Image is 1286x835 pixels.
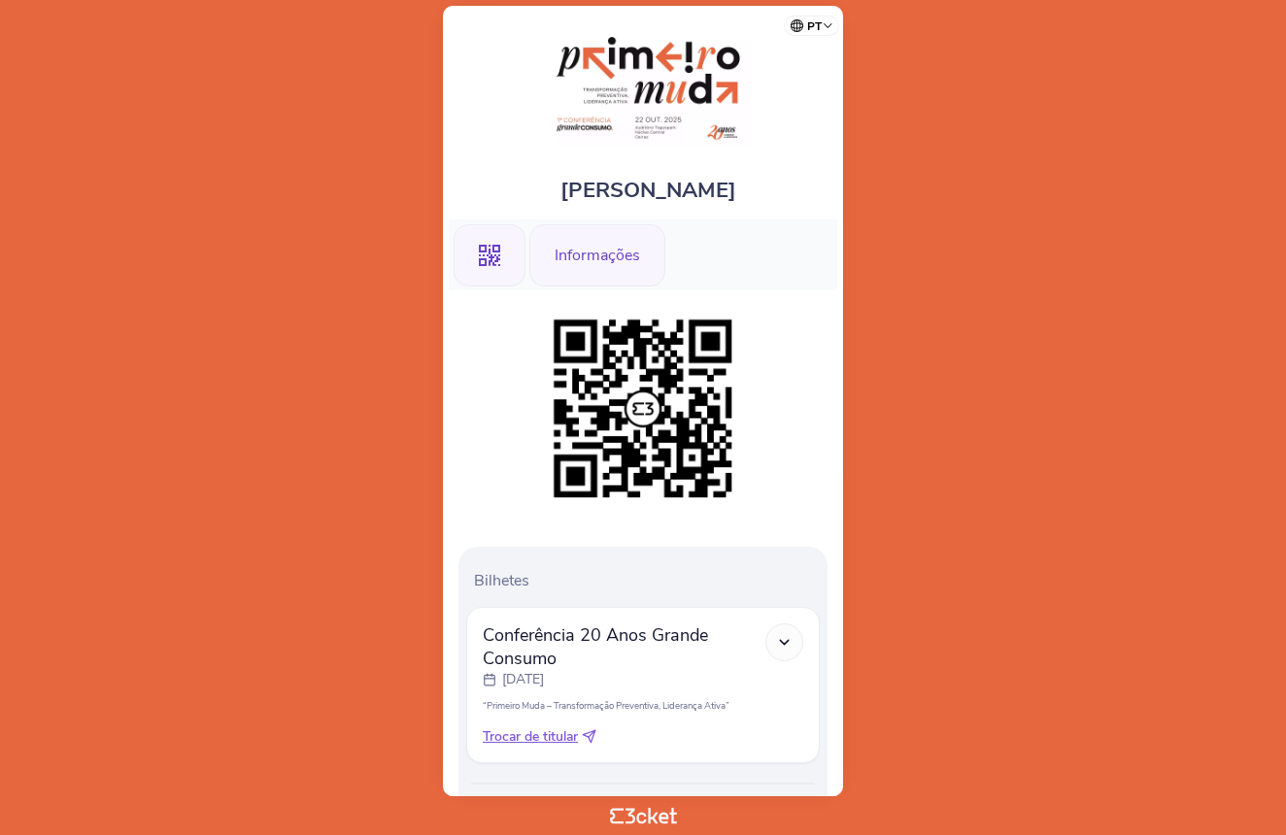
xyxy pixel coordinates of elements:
img: Primeiro Muda - Conferência 20 Anos Grande Consumo [535,25,751,147]
div: Informações [529,224,665,286]
p: [DATE] [502,670,544,689]
span: Conferência 20 Anos Grande Consumo [483,623,765,670]
img: 1189635c49e94bc7ba5714966768829e.png [544,310,742,508]
span: Trocar de titular [483,727,578,747]
p: “Primeiro Muda – Transformação Preventiva, Liderança Ativa” [483,699,803,712]
a: Informações [529,243,665,264]
p: Bilhetes [474,570,820,591]
span: [PERSON_NAME] [560,176,736,205]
